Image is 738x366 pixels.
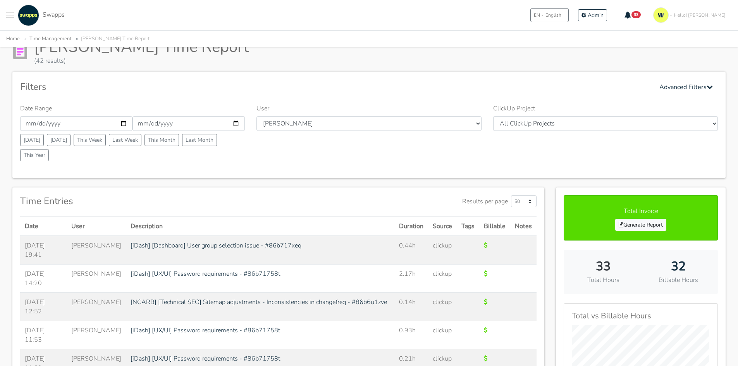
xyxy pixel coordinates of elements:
[131,354,280,363] a: [iDash] [UX/UI] Password requirements - #86b71758t
[588,12,604,19] span: Admin
[619,9,646,22] button: 33
[29,35,71,42] a: Time Management
[131,241,301,250] a: [iDash] [Dashboard] User group selection issue - #86b717xeq
[674,12,726,19] span: Hello! [PERSON_NAME]
[16,5,65,26] a: Swapps
[650,4,732,26] a: Hello! [PERSON_NAME]
[20,81,46,93] h4: Filters
[572,206,710,216] p: Total Invoice
[20,134,44,146] button: [DATE]
[578,9,607,21] a: Admin
[20,236,67,265] td: [DATE] 19:41
[615,219,666,231] a: Generate Report
[653,7,669,23] img: isotipo-3-3e143c57.png
[20,217,67,236] th: Date
[530,8,569,22] button: ENEnglish
[73,34,150,43] li: [PERSON_NAME] Time Report
[20,104,52,113] label: Date Range
[43,10,65,19] span: Swapps
[394,293,428,321] td: 0.14h
[256,104,269,113] label: User
[631,11,641,18] span: 33
[18,5,39,26] img: swapps-linkedin-v2.jpg
[67,217,126,236] th: User
[34,56,249,65] div: (42 results)
[571,275,635,285] p: Total Hours
[428,265,457,293] td: clickup
[20,149,49,161] button: This Year
[67,293,126,321] td: [PERSON_NAME]
[20,265,67,293] td: [DATE] 14:20
[131,326,280,335] a: [iDash] [UX/UI] Password requirements - #86b71758t
[457,217,479,236] th: Tags
[510,217,537,236] th: Notes
[571,259,635,274] h2: 33
[428,293,457,321] td: clickup
[428,321,457,349] td: clickup
[394,217,428,236] th: Duration
[20,293,67,321] td: [DATE] 12:52
[394,321,428,349] td: 0.93h
[647,259,710,274] h2: 32
[394,265,428,293] td: 2.17h
[493,104,535,113] label: ClickUp Project
[145,134,179,146] button: This Month
[428,236,457,265] td: clickup
[654,79,718,95] button: Advanced Filters
[462,197,508,206] label: Results per page
[34,38,249,56] h1: [PERSON_NAME] Time Report
[6,35,20,42] a: Home
[67,321,126,349] td: [PERSON_NAME]
[647,275,710,285] p: Billable Hours
[126,217,395,236] th: Description
[428,217,457,236] th: Source
[6,5,14,26] button: Toggle navigation menu
[545,12,561,19] span: English
[20,196,73,207] h4: Time Entries
[47,134,71,146] button: [DATE]
[131,270,280,278] a: [iDash] [UX/UI] Password requirements - #86b71758t
[394,236,428,265] td: 0.44h
[109,134,141,146] button: Last Week
[20,321,67,349] td: [DATE] 11:53
[74,134,106,146] button: This Week
[131,298,387,306] a: [NCARB] [Technical SEO] Sitemap adjustments - Inconsistencies in changefreq - #86b6u1zve
[12,44,28,59] img: Report Icon
[67,265,126,293] td: [PERSON_NAME]
[67,236,126,265] td: [PERSON_NAME]
[182,134,217,146] button: Last Month
[572,311,710,321] h5: Total vs Billable Hours
[479,217,510,236] th: Billable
